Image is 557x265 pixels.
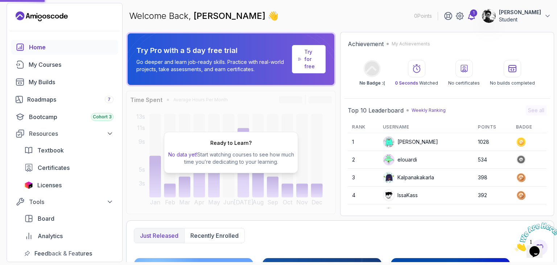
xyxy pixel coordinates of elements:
div: elouardi [383,154,417,166]
td: 2 [348,151,378,169]
span: Feedback & Features [34,249,92,258]
td: 355 [474,204,511,222]
a: Landing page [16,11,68,22]
td: 392 [474,187,511,204]
h2: Top 10 Leaderboard [348,106,404,115]
th: Username [379,121,474,133]
span: 👋 [267,9,281,24]
a: board [20,211,118,226]
button: Just released [134,228,184,243]
a: builds [11,75,118,89]
button: Resources [11,127,118,140]
span: Cohort 3 [93,114,112,120]
p: Recently enrolled [190,231,239,240]
a: home [11,40,118,54]
th: Points [474,121,511,133]
p: My Achievements [392,41,430,47]
p: No Badge :( [359,80,385,86]
a: bootcamp [11,110,118,124]
a: 1 [467,12,476,20]
div: IssaKass [383,189,418,201]
div: 1 [470,9,477,17]
div: [PERSON_NAME] [383,136,438,148]
td: 1 [348,133,378,151]
p: Try Pro with a 5 day free trial [136,45,289,56]
td: 398 [474,169,511,187]
img: default monster avatar [383,172,394,183]
div: Tools [29,197,114,206]
button: Recently enrolled [184,228,244,243]
td: 534 [474,151,511,169]
img: user profile image [383,208,394,219]
p: Watched [395,80,438,86]
div: NC [383,207,405,219]
img: default monster avatar [383,136,394,147]
span: 7 [108,97,111,102]
a: courses [11,57,118,72]
a: licenses [20,178,118,192]
p: Welcome Back, [129,10,278,22]
img: jetbrains icon [24,182,33,189]
img: default monster avatar [383,154,394,165]
span: [PERSON_NAME] [194,11,268,21]
div: My Courses [29,60,114,69]
div: My Builds [29,78,114,86]
span: Board [38,214,54,223]
div: Kalpanakakarla [383,172,434,183]
a: certificates [20,160,118,175]
span: No data yet! [168,151,197,158]
th: Rank [348,121,378,133]
div: Bootcamp [29,113,114,121]
a: Try for free [304,48,319,70]
button: Tools [11,195,118,208]
p: [PERSON_NAME] [499,9,541,16]
a: roadmaps [11,92,118,107]
td: 1028 [474,133,511,151]
h2: Achievement [348,40,384,48]
td: 4 [348,187,378,204]
span: Licenses [37,181,62,189]
p: Just released [140,231,178,240]
p: No builds completed [490,80,535,86]
th: Badge [512,121,546,133]
img: Chat attention grabber [3,3,48,32]
img: user profile image [482,9,496,23]
iframe: chat widget [512,220,557,254]
span: Certificates [38,163,70,172]
a: analytics [20,229,118,243]
span: Analytics [38,232,63,240]
button: See all [526,105,546,115]
div: Home [29,43,114,52]
a: Try for free [292,45,326,73]
img: user profile image [383,190,394,201]
p: Go deeper and learn job-ready skills. Practice with real-world projects, take assessments, and ea... [136,58,289,73]
div: Resources [29,129,114,138]
td: 5 [348,204,378,222]
p: 0 Points [414,12,432,20]
span: 0 Seconds [395,80,418,86]
td: 3 [348,169,378,187]
button: user profile image[PERSON_NAME]Student [482,9,551,23]
p: No certificates [448,80,480,86]
span: 1 [3,3,6,9]
p: Student [499,16,541,23]
a: textbook [20,143,118,158]
a: feedback [20,246,118,261]
p: Start watching courses to see how much time you’re dedicating to your learning. [167,151,295,166]
div: Roadmaps [27,95,114,104]
p: Weekly Ranking [412,107,446,113]
h2: Ready to Learn? [210,139,252,147]
span: Textbook [37,146,64,155]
